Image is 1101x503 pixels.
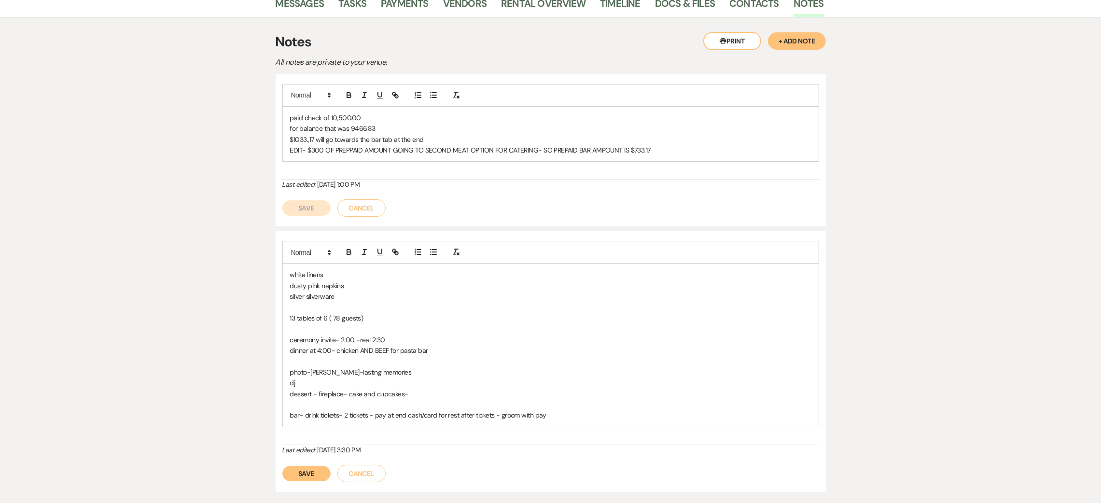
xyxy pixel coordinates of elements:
[290,145,811,155] p: EDIT- $300 OF PREPPAID AMOUNT GOING TO SECOND MEAT OPTION FOR CATERING- SO PREPAID BAR AMPOUNT IS...
[282,200,331,216] button: Save
[276,56,613,69] p: All notes are private to your venue.
[282,445,819,455] div: [DATE] 3:30 PM
[290,389,811,399] p: dessert - fireplace- cake and cupcakes-
[276,32,826,52] h3: Notes
[290,269,811,280] p: white linens
[703,32,761,50] button: Print
[337,199,386,217] button: Cancel
[290,123,811,134] p: for balance that was 9466.83
[282,466,331,481] button: Save
[290,367,811,377] p: photo-[PERSON_NAME]-lasting memories
[337,465,386,482] button: Cancel
[290,377,811,388] p: dj
[282,446,316,454] i: Last edited:
[768,32,826,50] button: + Add Note
[290,313,811,323] p: 13 tables of 6 ( 78 guests)
[282,180,316,189] i: Last edited:
[290,134,811,145] p: $1033.,17 will go towards the bar tab at the end
[290,345,811,356] p: dinner at 4:00- chicken AND BEEF for pasta bar
[290,280,811,291] p: dusty pink napkins
[290,112,811,123] p: paid check of 10,500.00
[290,410,811,420] p: bar- drink tickets- 2 tickets - pay at end cash/card for rest after tickets - groom with pay
[282,180,819,190] div: [DATE] 1:00 PM
[290,291,811,302] p: silver silverware
[290,335,811,345] p: ceremony invite- 2:00 -real 2:30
